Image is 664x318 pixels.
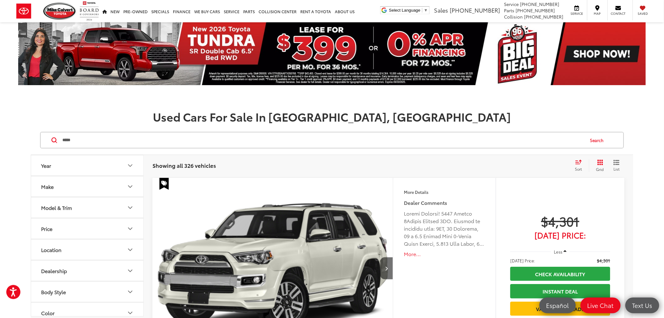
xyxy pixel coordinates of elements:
[510,257,535,264] span: [DATE] Price:
[31,197,144,218] button: Model & TrimModel & Trim
[611,11,626,16] span: Contact
[153,162,216,169] span: Showing all 326 vehicles
[597,257,610,264] span: $4,301
[510,267,610,281] a: Check Availability
[510,284,610,298] a: Instant Deal
[126,288,134,296] div: Body Style
[510,302,610,316] a: Value Your Trade
[581,298,621,313] a: Live Chat
[636,11,650,16] span: Saved
[516,7,555,14] span: [PHONE_NUMBER]
[404,210,485,247] div: Loremi Dolorsi! 5447 Ametco 8Adipis Elitsed 3DO. Eiusmod te incididu utla: 9ET, 30 Dolorema, 09 a...
[589,159,609,172] button: Grid View
[434,6,448,14] span: Sales
[41,289,66,295] div: Body Style
[126,162,134,169] div: Year
[62,133,584,148] input: Search by Make, Model, or Keyword
[609,159,624,172] button: List View
[41,162,51,168] div: Year
[41,205,72,211] div: Model & Trim
[126,225,134,233] div: Price
[551,246,570,257] button: Less
[389,8,428,13] a: Select Language​
[543,301,572,309] span: Español
[31,260,144,281] button: DealershipDealership
[575,166,582,172] span: Sort
[126,246,134,254] div: Location
[572,159,589,172] button: Select sort value
[510,213,610,229] span: $4,301
[422,8,422,13] span: ​
[43,3,77,20] img: Mike Calvert Toyota
[41,268,67,274] div: Dealership
[584,301,617,309] span: Live Chat
[18,22,646,85] img: New 2026 Toyota Tundra
[520,1,560,7] span: [PHONE_NUMBER]
[554,249,563,255] span: Less
[539,298,576,313] a: Español
[41,226,52,232] div: Price
[404,250,485,258] button: More...
[380,257,393,279] button: Next image
[596,167,604,172] span: Grid
[31,176,144,197] button: MakeMake
[31,282,144,302] button: Body StyleBody Style
[41,247,62,253] div: Location
[126,204,134,211] div: Model & Trim
[424,8,428,13] span: ▼
[389,8,420,13] span: Select Language
[31,218,144,239] button: PricePrice
[31,239,144,260] button: LocationLocation
[570,11,584,16] span: Service
[126,267,134,275] div: Dealership
[504,7,515,14] span: Parts
[591,11,604,16] span: Map
[126,183,134,190] div: Make
[613,166,620,172] span: List
[41,310,55,316] div: Color
[504,1,519,7] span: Service
[404,190,485,194] h4: More Details
[126,309,134,317] div: Color
[41,184,54,189] div: Make
[584,132,613,148] button: Search
[625,298,659,313] a: Text Us
[31,155,144,176] button: YearYear
[510,232,610,238] span: [DATE] Price:
[504,14,523,20] span: Collision
[524,14,564,20] span: [PHONE_NUMBER]
[404,199,485,206] h5: Dealer Comments
[159,178,169,190] span: Special
[629,301,656,309] span: Text Us
[450,6,500,14] span: [PHONE_NUMBER]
